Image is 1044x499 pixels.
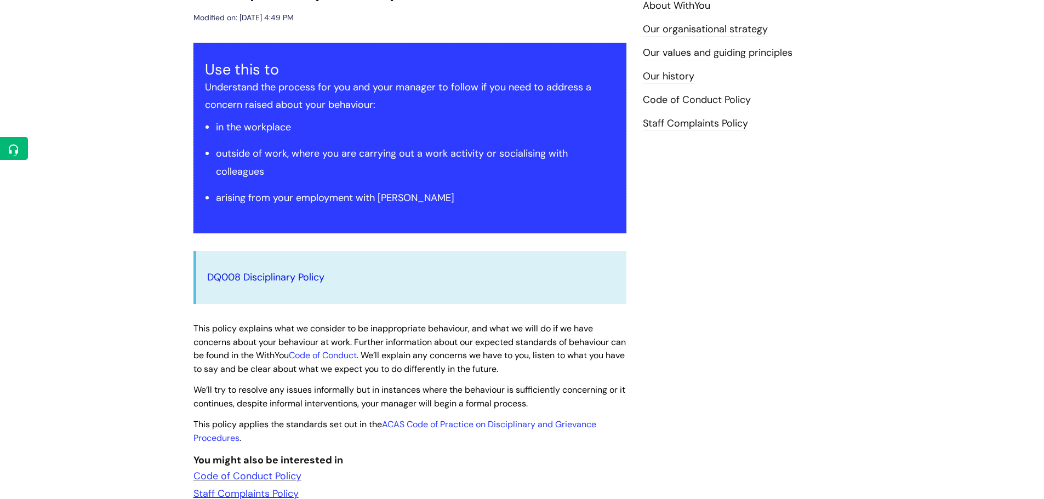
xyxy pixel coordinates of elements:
[193,469,301,483] a: Code of Conduct Policy
[207,271,324,284] a: DQ008 Disciplinary Policy
[289,349,357,361] a: Code of Conduct
[193,418,596,444] span: This policy applies the standards set out in the .
[643,93,751,107] a: Code of Conduct Policy
[216,145,615,180] li: outside of work, where you are carrying out a work activity or socialising with colleagues
[193,323,626,375] span: This policy explains what we consider to be inappropriate behaviour, and what we will do if we ha...
[193,384,625,409] span: We’ll try to resolve any issues informally but in instances where the behaviour is sufficiently c...
[193,11,294,25] div: Modified on: [DATE] 4:49 PM
[643,117,748,131] a: Staff Complaints Policy
[643,22,768,37] a: Our organisational strategy
[643,70,694,84] a: Our history
[193,454,343,467] span: You might also be interested in
[643,46,792,60] a: Our values and guiding principles
[216,118,615,136] li: in the workplace
[216,189,615,207] li: arising from your employment with [PERSON_NAME]
[193,418,596,444] a: ACAS Code of Practice on Disciplinary and Grievance Procedures
[205,78,615,114] p: Understand the process for you and your manager to follow if you need to address a concern raised...
[205,61,615,78] h3: Use this to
